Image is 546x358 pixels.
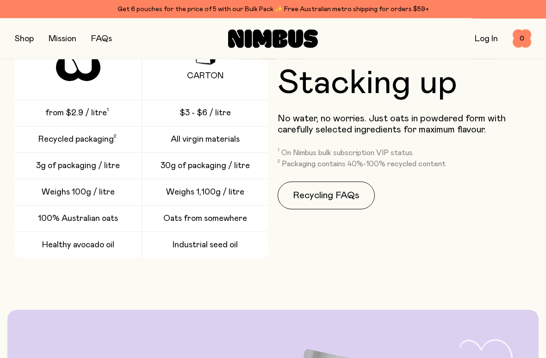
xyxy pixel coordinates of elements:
span: Healthy avocado oil [42,240,114,251]
span: $3 - $6 / litre [180,108,231,119]
span: Oats from somewhere [163,214,247,225]
p: Packaging contains 40%-100% recycled content [282,160,446,169]
span: Weighs 100g / litre [42,187,115,198]
span: from $2.9 / litre [45,108,107,119]
span: Industrial seed oil [173,240,238,251]
span: Carton [187,71,223,82]
h2: Stacking up [278,67,457,100]
span: 30g of packaging / litre [161,161,250,172]
span: Weighs 1,100g / litre [166,187,244,198]
a: Mission [49,35,76,43]
span: Recycled packaging [38,134,114,145]
p: No water, no worries. Just oats in powdered form with carefully selected ingredients for maximum ... [278,113,531,136]
div: Get 6 pouches for the price of 5 with our Bulk Pack ✨ Free Australian metro shipping for orders $59+ [15,4,531,15]
button: 0 [513,30,531,48]
span: All virgin materials [171,134,240,145]
a: Log In [475,35,498,43]
a: FAQs [91,35,112,43]
span: 100% Australian oats [38,214,118,225]
a: Recycling FAQs [278,182,375,210]
p: On Nimbus bulk subscription VIP status [281,149,413,158]
span: 3g of packaging / litre [36,161,120,172]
